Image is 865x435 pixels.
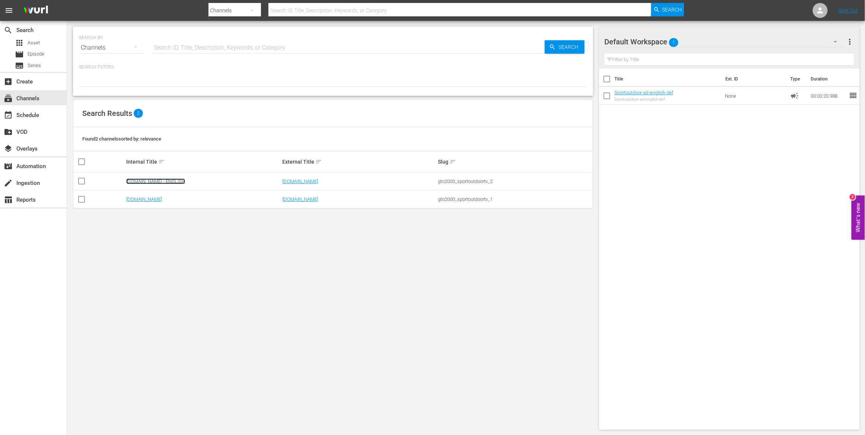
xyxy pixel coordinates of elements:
[449,158,456,165] span: sort
[4,162,13,171] span: Automation
[806,69,851,89] th: Duration
[158,158,165,165] span: sort
[28,50,44,58] span: Episode
[28,39,40,47] span: Asset
[134,109,143,118] span: 2
[556,40,585,54] span: Search
[615,90,674,95] a: Sportoutdoor-ad-english-def
[126,157,280,166] div: Internal Title
[4,195,13,204] span: Reports
[126,179,185,184] a: [DOMAIN_NAME] - ENGLISH
[722,87,788,105] td: None
[82,109,132,118] span: Search Results
[18,2,54,19] img: ans4CAIJ8jUAAAAAAAAAAAAAAAAAAAAAAAAgQb4GAAAAAAAAAAAAAAAAAAAAAAAAJMjXAAAAAAAAAAAAAAAAAAAAAAAAgAT5G...
[669,35,678,50] span: 1
[605,31,845,52] div: Default Workspace
[15,50,24,59] span: Episode
[438,196,591,202] div: gto2000_sportoutdoortv_1
[839,7,858,13] a: Sign Out
[845,37,854,46] span: more_vert
[845,33,854,51] button: more_vert
[651,3,684,16] button: Search
[615,97,674,102] div: Sportoutdoor-ad-english-def
[126,196,162,202] a: [DOMAIN_NAME]
[15,38,24,47] span: Asset
[282,157,436,166] div: External Title
[786,69,806,89] th: Type
[545,40,585,54] button: Search
[438,157,591,166] div: Slug
[808,87,849,105] td: 00:00:20.988
[82,136,161,142] span: Found 2 channels sorted by: relevance
[849,91,858,100] span: reorder
[28,62,41,69] span: Series
[315,158,322,165] span: sort
[4,179,13,187] span: Ingestion
[4,6,13,15] span: menu
[15,61,24,70] span: Series
[282,196,318,202] a: [DOMAIN_NAME]
[79,37,144,58] div: Channels
[438,179,591,184] div: gto2000_sportoutdoortv_2
[282,179,318,184] a: [DOMAIN_NAME]
[615,69,722,89] th: Title
[4,127,13,136] span: VOD
[852,195,865,240] button: Open Feedback Widget
[4,77,13,86] span: Create
[4,144,13,153] span: Overlays
[79,64,587,70] p: Search Filters:
[662,3,682,16] span: Search
[790,91,799,100] span: Ad
[721,69,786,89] th: Ext. ID
[850,194,856,200] div: 2
[4,26,13,35] span: Search
[4,111,13,120] span: Schedule
[4,94,13,103] span: Channels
